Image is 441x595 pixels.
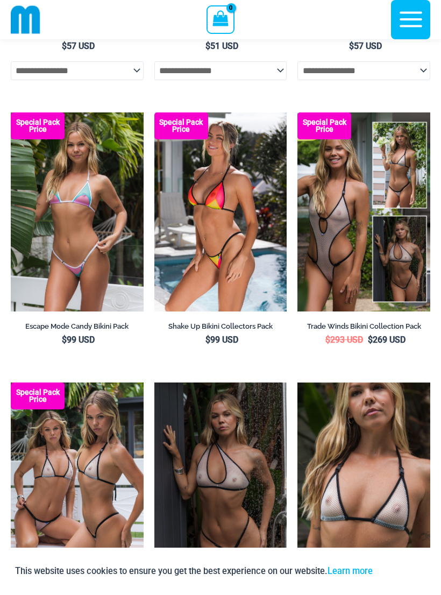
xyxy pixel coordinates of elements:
img: Shake Up Sunset 3145 Top 4145 Bottom 04 [154,112,287,311]
a: Shake Up Sunset 3145 Top 4145 Bottom 04 Shake Up Sunset 3145 Top 4145 Bottom 05Shake Up Sunset 31... [154,112,287,311]
b: Special Pack Price [11,119,65,133]
span: $ [349,41,354,51]
img: Escape Mode Candy 3151 Top 4151 Bottom 02 [11,112,144,311]
img: Collection Pack (1) [297,112,430,311]
a: Top Bum Pack (1) Trade Winds IvoryInk 317 Top 453 Micro 03Trade Winds IvoryInk 317 Top 453 Micro 03 [11,382,144,582]
a: View Shopping Cart, empty [207,5,234,33]
img: Trade Winds IvoryInk 384 Top 453 Micro 04 [154,382,287,582]
img: cropped mm emblem [11,5,40,34]
bdi: 269 USD [368,335,406,345]
span: $ [62,335,67,345]
a: Trade Winds IvoryInk 384 Top 453 Micro 04Trade Winds IvoryInk 384 Top 469 Thong 03Trade Winds Ivo... [154,382,287,582]
h2: Escape Mode Candy Bikini Pack [11,322,144,331]
a: Shake Up Bikini Collectors Pack [154,322,287,335]
bdi: 293 USD [325,335,363,345]
bdi: 99 USD [62,335,95,345]
span: $ [62,41,67,51]
a: Trade Winds Bikini Collection Pack [297,322,430,335]
a: Escape Mode Candy 3151 Top 4151 Bottom 02 Escape Mode Candy 3151 Top 4151 Bottom 04Escape Mode Ca... [11,112,144,311]
img: Top Bum Pack (1) [11,382,144,582]
span: $ [325,335,330,345]
button: Accept [381,558,426,584]
bdi: 57 USD [349,41,382,51]
a: Learn more [328,566,373,576]
bdi: 57 USD [62,41,95,51]
span: $ [205,335,210,345]
h2: Shake Up Bikini Collectors Pack [154,322,287,331]
span: $ [205,41,210,51]
bdi: 99 USD [205,335,238,345]
b: Special Pack Price [11,389,65,403]
p: This website uses cookies to ensure you get the best experience on our website. [15,564,373,578]
h2: Trade Winds Bikini Collection Pack [297,322,430,331]
a: Escape Mode Candy Bikini Pack [11,322,144,335]
a: Collection Pack (1) Trade Winds IvoryInk 317 Top 469 Thong 11Trade Winds IvoryInk 317 Top 469 Tho... [297,112,430,311]
span: $ [368,335,373,345]
b: Special Pack Price [154,119,208,133]
bdi: 51 USD [205,41,238,51]
a: Trade Winds IvoryInk 317 Top 01Trade Winds IvoryInk 317 Top 469 Thong 03Trade Winds IvoryInk 317 ... [297,382,430,582]
img: Trade Winds IvoryInk 317 Top 01 [297,382,430,582]
b: Special Pack Price [297,119,351,133]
